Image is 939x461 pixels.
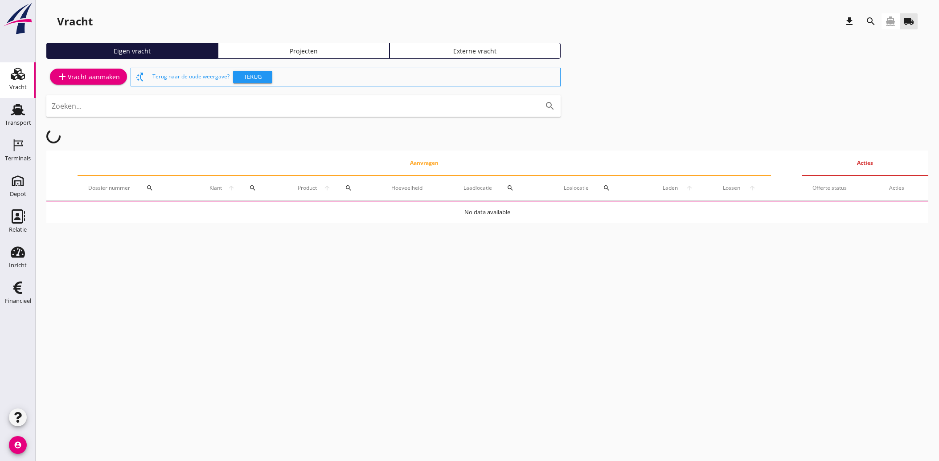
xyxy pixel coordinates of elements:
i: arrow_upward [225,184,238,192]
a: Vracht aanmaken [50,69,127,85]
i: search [603,184,610,192]
div: Laadlocatie [463,177,542,199]
a: Externe vracht [390,43,561,59]
img: logo-small.a267ee39.svg [2,2,34,35]
div: Dossier nummer [88,177,185,199]
div: Vracht aanmaken [57,71,120,82]
i: download [844,16,855,27]
i: directions_boat [885,16,896,27]
div: Relatie [9,227,27,233]
div: Eigen vracht [50,46,214,56]
input: Zoeken... [52,99,530,113]
i: arrow_upward [320,184,334,192]
div: Offerte status [812,184,867,192]
div: Financieel [5,298,31,304]
i: search [865,16,876,27]
i: arrow_upward [682,184,697,192]
td: No data available [46,202,928,223]
a: Projecten [218,43,390,59]
div: Terug [237,73,269,82]
i: switch_access_shortcut [135,72,145,82]
i: local_shipping [903,16,914,27]
div: Loslocatie [564,177,638,199]
th: Acties [802,151,928,175]
span: Lossen [719,184,745,192]
th: Aanvragen [78,151,771,175]
i: search [507,184,514,192]
div: Externe vracht [394,46,557,56]
span: Klant [207,184,225,192]
i: search [146,184,153,192]
i: search [249,184,256,192]
div: Transport [5,120,31,126]
div: Inzicht [9,262,27,268]
i: add [57,71,68,82]
i: search [345,184,352,192]
div: Projecten [222,46,385,56]
div: Terminals [5,155,31,161]
span: Laden [659,184,682,192]
i: search [545,101,555,111]
div: Hoeveelheid [391,184,442,192]
div: Vracht [9,84,27,90]
div: Terug naar de oude weergave? [152,68,557,86]
button: Terug [233,71,272,83]
a: Eigen vracht [46,43,218,59]
i: arrow_upward [745,184,760,192]
i: account_circle [9,436,27,454]
div: Acties [889,184,918,192]
span: Product [295,184,320,192]
div: Vracht [57,14,93,29]
div: Depot [10,191,26,197]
